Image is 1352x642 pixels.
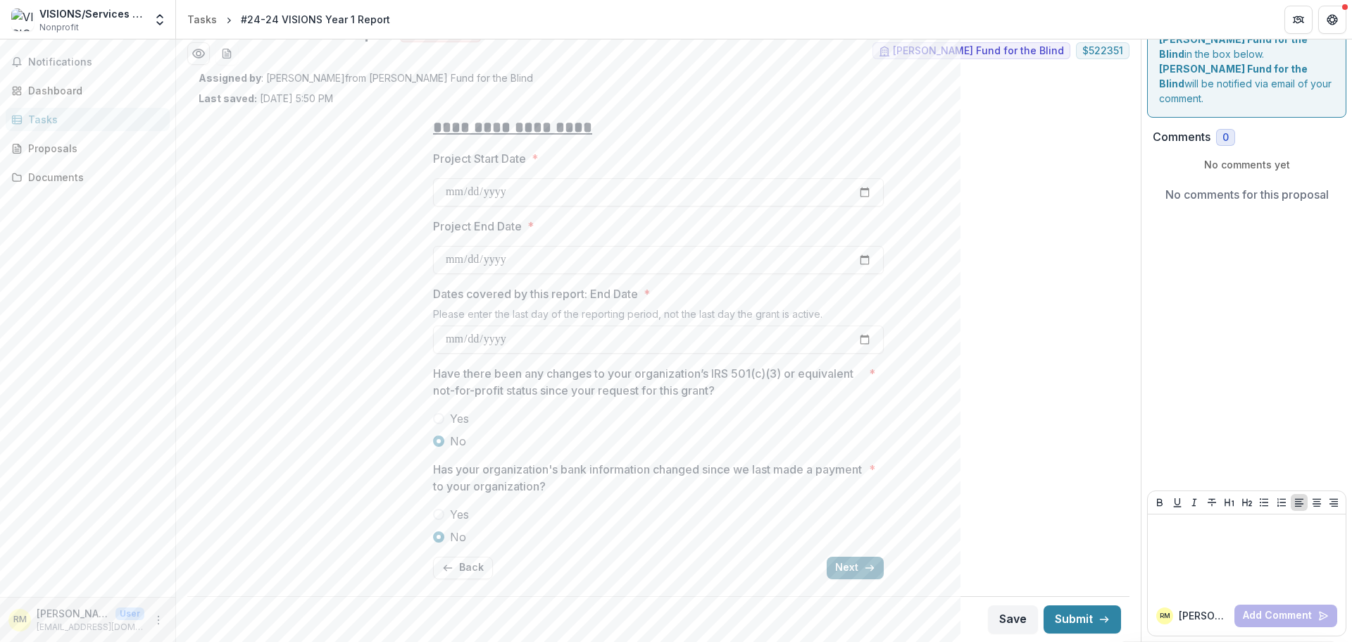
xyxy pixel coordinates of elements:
button: Submit [1044,605,1121,634]
strong: Due Date [1044,28,1091,40]
button: More [150,612,167,629]
a: Proposals [6,137,170,160]
span: No [450,529,466,545]
div: Tasks [187,12,217,27]
p: User [115,607,144,620]
strong: Last saved: [199,92,257,104]
span: $ 522351 [1082,45,1123,57]
div: Russell Martello [1160,612,1170,619]
p: [PERSON_NAME] [37,606,110,621]
span: Notifications [28,56,164,68]
span: Nonprofit [39,21,79,34]
p: Project End Date [433,218,522,235]
button: download-word-button [215,42,238,65]
div: Tasks [28,112,158,127]
button: Heading 2 [1239,494,1256,511]
a: Tasks [182,9,223,30]
button: Partners [1284,6,1313,34]
button: Save [988,605,1038,634]
button: Bullet List [1256,494,1272,511]
p: No comments yet [1153,157,1341,172]
strong: [PERSON_NAME] Fund for the Blind [1159,63,1308,89]
button: Strike [1203,494,1220,511]
div: Please enter the last day of the reporting period, not the last day the grant is active. [433,308,884,326]
strong: Assigned by [199,72,261,84]
button: Notifications [6,51,170,73]
a: Dashboard [6,79,170,102]
p: : [PERSON_NAME] from [PERSON_NAME] Fund for the Blind [199,70,1118,85]
div: Documents [28,170,158,185]
p: Project Start Date [433,150,526,167]
div: VISIONS/Services for the Blind and Visually Impaired [39,6,144,21]
button: Heading 1 [1221,494,1238,511]
button: Back [433,557,493,579]
p: [PERSON_NAME] [1179,608,1229,623]
button: Align Left [1291,494,1308,511]
p: [DATE] 5:50 PM [199,91,333,106]
a: Tasks [6,108,170,131]
button: Ordered List [1273,494,1290,511]
span: Yes [450,410,469,427]
button: Bold [1151,494,1168,511]
div: #24-24 VISIONS Year 1 Report [241,12,390,27]
button: Align Center [1308,494,1325,511]
button: Add Comment [1234,605,1337,627]
button: Preview 47d3f400-a1b9-4197-94c1-09d4629937a6.pdf [187,42,210,65]
img: VISIONS/Services for the Blind and Visually Impaired [11,8,34,31]
button: Next [827,557,884,579]
span: 0 [1222,132,1229,144]
p: [EMAIL_ADDRESS][DOMAIN_NAME] [37,621,144,634]
button: Underline [1169,494,1186,511]
button: Align Right [1325,494,1342,511]
div: Proposals [28,141,158,156]
button: Open entity switcher [150,6,170,34]
p: Dates covered by this report: End Date [433,285,638,302]
span: Yes [450,506,469,523]
h2: Comments [1153,130,1210,144]
p: Has your organization's bank information changed since we last made a payment to your organization? [433,461,863,495]
p: No comments for this proposal [1165,186,1329,203]
button: Italicize [1186,494,1203,511]
p: Have there been any changes to your organization’s IRS 501(c)(3) or equivalent not-for-profit sta... [433,365,863,399]
a: Documents [6,166,170,189]
button: Get Help [1318,6,1346,34]
div: Dashboard [28,83,158,98]
nav: breadcrumb [182,9,396,30]
div: Russell Martello [13,615,27,624]
span: No [450,433,466,450]
span: [PERSON_NAME] Fund for the Blind [893,45,1064,57]
div: Send comments or questions to in the box below. will be notified via email of your comment. [1147,5,1346,118]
